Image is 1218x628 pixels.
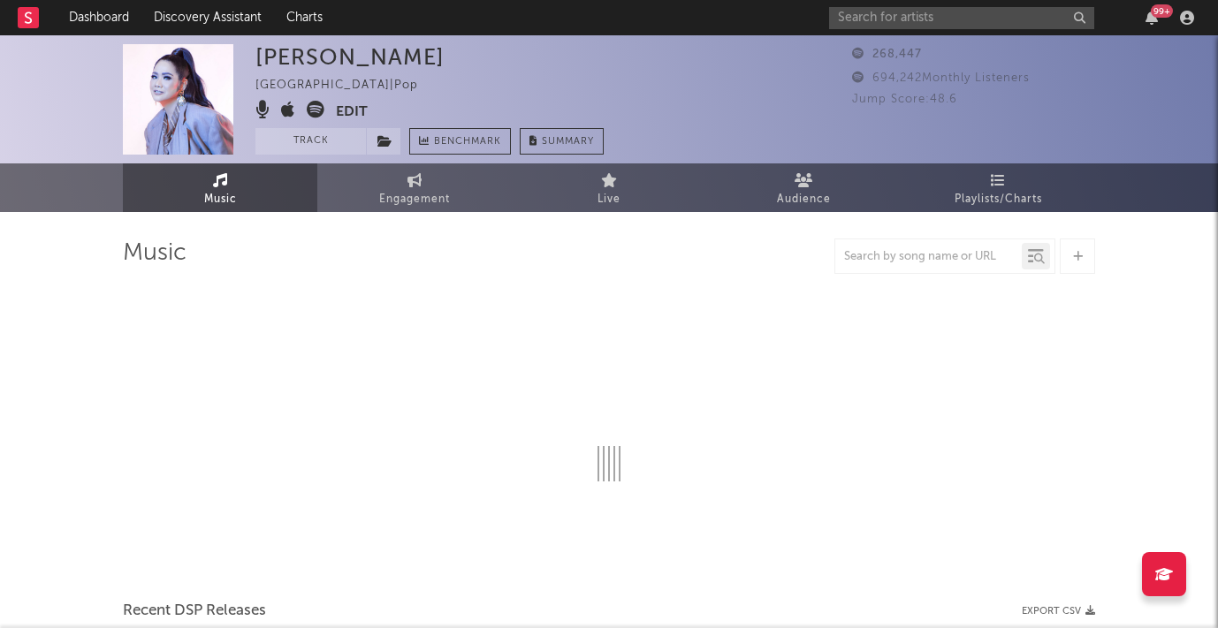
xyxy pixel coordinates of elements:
span: 694,242 Monthly Listeners [852,72,1030,84]
span: Engagement [379,189,450,210]
span: Recent DSP Releases [123,601,266,622]
div: 99 + [1151,4,1173,18]
span: Benchmark [434,132,501,153]
div: [PERSON_NAME] [255,44,445,70]
span: Audience [777,189,831,210]
button: Track [255,128,366,155]
input: Search for artists [829,7,1094,29]
input: Search by song name or URL [835,250,1022,264]
a: Music [123,163,317,212]
div: [GEOGRAPHIC_DATA] | Pop [255,75,438,96]
a: Benchmark [409,128,511,155]
span: Playlists/Charts [955,189,1042,210]
a: Playlists/Charts [901,163,1095,212]
button: Export CSV [1022,606,1095,617]
button: Edit [336,101,368,123]
a: Audience [706,163,901,212]
span: Live [598,189,620,210]
span: 268,447 [852,49,922,60]
button: Summary [520,128,604,155]
a: Engagement [317,163,512,212]
span: Music [204,189,237,210]
span: Summary [542,137,594,147]
button: 99+ [1146,11,1158,25]
a: Live [512,163,706,212]
span: Jump Score: 48.6 [852,94,957,105]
